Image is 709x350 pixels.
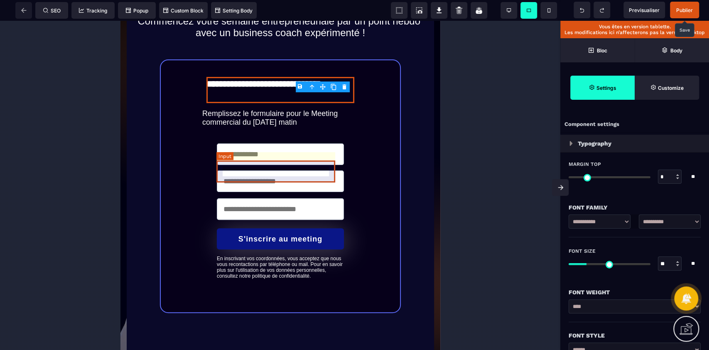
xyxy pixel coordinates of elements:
p: Typography [578,138,611,148]
span: SEO [43,7,61,14]
span: Margin Top [569,161,601,168]
text: En inscrivant vos coordonnées, vous acceptez que nous vous recontactions par téléphone ou mail. P... [96,233,223,258]
img: loading [569,141,573,146]
span: Open Style Manager [635,76,699,100]
span: View components [391,2,407,19]
strong: Bloc [597,47,607,54]
div: Font Family [569,202,701,212]
strong: Customize [658,85,684,91]
strong: Body [670,47,682,54]
span: Custom Block [163,7,204,14]
strong: Settings [596,85,616,91]
span: Setting Body [215,7,253,14]
span: Open Blocks [560,38,635,62]
text: Remplissez le formulaire pour le Meeting commercial du [DATE] matin [82,86,238,108]
span: Popup [126,7,148,14]
span: Previsualiser [629,7,660,13]
div: Font Weight [569,287,701,297]
span: Screenshot [411,2,427,19]
div: Component settings [560,116,709,133]
p: Les modifications ici n’affecterons pas la version desktop [564,30,705,35]
span: Preview [623,2,665,18]
p: Vous êtes en version tablette. [564,24,705,30]
span: Publier [676,7,693,13]
span: Font Size [569,248,596,254]
button: S'inscrire au meeting [96,207,223,229]
span: Open Layer Manager [635,38,709,62]
span: Tracking [79,7,107,14]
span: Settings [570,76,635,100]
div: Font Style [569,330,701,340]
